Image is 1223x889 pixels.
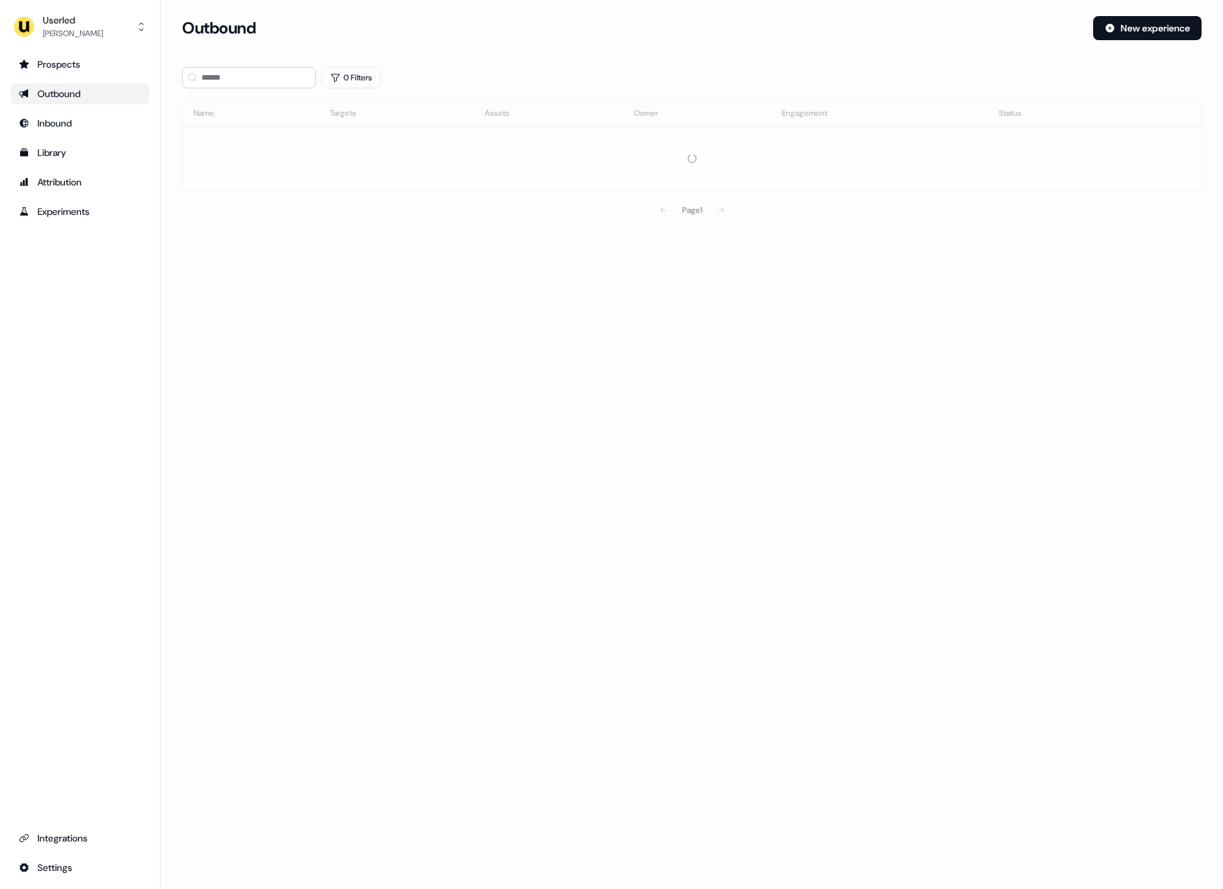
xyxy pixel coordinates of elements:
a: Go to attribution [11,171,149,193]
a: Go to templates [11,142,149,163]
a: Go to outbound experience [11,83,149,104]
h3: Outbound [182,18,256,38]
button: New experience [1093,16,1202,40]
div: Userled [43,13,103,27]
div: Prospects [19,58,141,71]
div: Settings [19,861,141,874]
div: Outbound [19,87,141,100]
a: Go to experiments [11,201,149,222]
a: Go to integrations [11,857,149,878]
div: Attribution [19,175,141,189]
a: Go to integrations [11,827,149,849]
div: [PERSON_NAME] [43,27,103,40]
a: Go to prospects [11,54,149,75]
div: Experiments [19,205,141,218]
div: Library [19,146,141,159]
a: Go to Inbound [11,112,149,134]
button: Userled[PERSON_NAME] [11,11,149,43]
div: Inbound [19,116,141,130]
button: 0 Filters [321,67,381,88]
div: Integrations [19,831,141,845]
